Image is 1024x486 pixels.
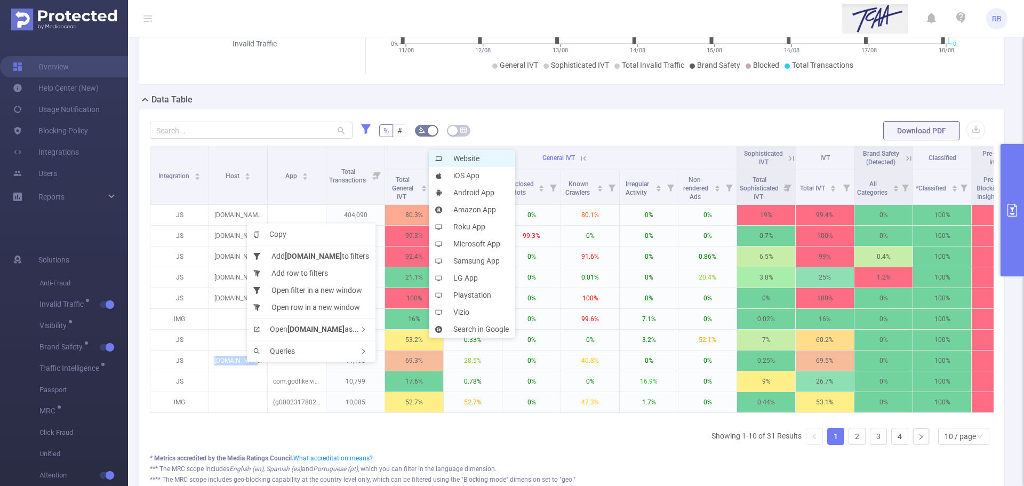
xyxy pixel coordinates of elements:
p: 100% [913,330,971,350]
p: 0% [854,226,913,246]
p: 0% [678,309,737,329]
p: 100% [913,392,971,412]
p: JS [150,371,209,392]
p: 0% [502,267,561,288]
p: 0.33% [444,330,502,350]
i: icon: caret-down [715,187,721,190]
p: 0% [502,246,561,267]
span: Attention [39,465,128,486]
i: icon: table [460,127,467,133]
a: Reports [38,186,65,208]
p: 20.4% [678,267,737,288]
p: 0% [620,350,678,371]
li: Playstation [429,286,515,304]
p: 69.3% [385,350,443,371]
tspan: 17/08 [861,47,876,54]
p: 0% [678,288,737,308]
p: 0% [737,288,795,308]
span: Integration [158,172,191,180]
span: Total Transactions [792,61,853,69]
p: 1.7% [620,392,678,412]
i: icon: caret-up [951,184,957,187]
p: 0.01% [561,267,619,288]
p: 25% [796,267,854,288]
span: Brand Safety [697,61,740,69]
li: Open filter in a new window [247,282,375,299]
tspan: 11/08 [398,47,413,54]
p: JS [150,246,209,267]
p: 28.5% [444,350,502,371]
p: 26.7% [796,371,854,392]
i: Portuguese (pt) [313,465,358,473]
div: Sort [194,171,201,178]
p: 0% [502,330,561,350]
span: Classified [929,154,956,162]
span: Brand Safety [39,343,86,350]
i: icon: down [977,433,983,441]
i: Filter menu [722,170,737,204]
li: Samsung App [429,252,515,269]
p: 99.6% [561,309,619,329]
p: IMG [150,309,209,329]
span: Click Fraud [39,422,128,443]
p: [DOMAIN_NAME] [209,246,267,267]
p: 3.8% [737,267,795,288]
i: icon: caret-up [302,171,308,174]
li: 2 [849,428,866,445]
span: Copy [253,230,286,238]
a: 1 [828,428,844,444]
i: icon: caret-up [195,171,201,174]
span: Visibility [39,322,70,329]
a: Help Center (New) [13,77,99,99]
span: Queries [253,347,295,355]
i: Filter menu [370,146,385,204]
i: icon: caret-up [539,184,545,187]
tspan: 12/08 [475,47,491,54]
p: 0% [620,267,678,288]
p: 16% [385,309,443,329]
i: Filter menu [780,170,795,204]
span: Anti-Fraud [39,273,128,294]
p: 17.6% [385,371,443,392]
div: *** The MRC scope includes and , which you can filter in the language dimension. [150,464,994,474]
p: 0% [678,392,737,412]
p: 100% [913,309,971,329]
span: *Classified [916,185,948,192]
p: 0% [854,288,913,308]
p: 80.3% [385,205,443,225]
p: 99.3% [385,226,443,246]
p: 0% [678,205,737,225]
p: 99.3% [502,226,561,246]
span: Non-rendered Ads [683,176,708,201]
p: 69.5% [796,350,854,371]
span: App [285,172,299,180]
p: 100% [561,288,619,308]
i: icon: caret-down [597,187,603,190]
p: com.godlike.vigormahjong [268,371,326,392]
p: 1.2% [854,267,913,288]
p: 100% [913,205,971,225]
p: 0.02% [737,309,795,329]
i: icon: caret-up [421,184,427,187]
i: icon: search [253,348,266,355]
p: 52.1% [678,330,737,350]
li: Website [429,150,515,167]
li: Add row to filters [247,265,375,282]
p: JS [150,350,209,371]
tspan: 0% [391,41,398,47]
a: Overview [13,56,69,77]
span: RB [992,8,1002,29]
p: 7% [737,330,795,350]
a: What accreditation means? [293,455,373,462]
img: Protected Media [11,9,117,30]
tspan: 18/08 [938,47,954,54]
i: icon: caret-down [302,176,308,179]
li: Next Page [913,428,930,445]
span: Total Invalid Traffic [622,61,684,69]
p: 0.4% [854,246,913,267]
p: 9% [737,371,795,392]
i: icon: android [435,189,447,196]
p: 0% [854,371,913,392]
span: Total IVT [800,185,827,192]
b: [DOMAIN_NAME] [285,252,342,260]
